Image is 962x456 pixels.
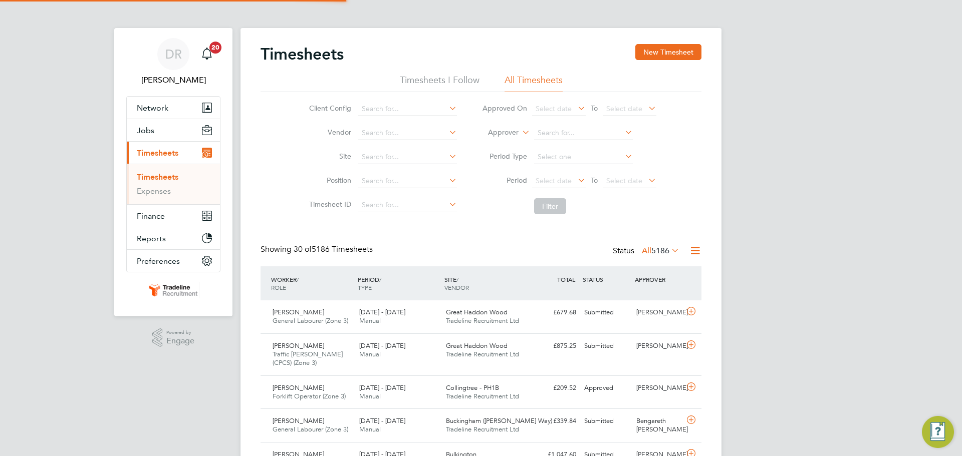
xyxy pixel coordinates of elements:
[306,152,351,161] label: Site
[632,380,684,396] div: [PERSON_NAME]
[632,304,684,321] div: [PERSON_NAME]
[358,283,372,291] span: TYPE
[273,392,346,400] span: Forklift Operator (Zone 3)
[271,283,286,291] span: ROLE
[209,42,221,54] span: 20
[355,270,442,296] div: PERIOD
[580,413,632,429] div: Submitted
[137,256,180,266] span: Preferences
[358,150,457,164] input: Search for...
[127,250,220,272] button: Preferences
[306,176,351,185] label: Position
[273,416,324,425] span: [PERSON_NAME]
[273,308,324,316] span: [PERSON_NAME]
[482,176,527,185] label: Period
[127,205,220,227] button: Finance
[297,275,299,283] span: /
[273,341,324,350] span: [PERSON_NAME]
[632,270,684,288] div: APPROVER
[473,128,519,138] label: Approver
[580,270,632,288] div: STATUS
[359,425,381,433] span: Manual
[528,338,580,354] div: £875.25
[166,328,194,337] span: Powered by
[446,316,519,325] span: Tradeline Recruitment Ltd
[294,244,373,254] span: 5186 Timesheets
[126,74,220,86] span: Demi Richens
[273,350,343,367] span: Traffic [PERSON_NAME] (CPCS) (Zone 3)
[261,44,344,64] h2: Timesheets
[358,126,457,140] input: Search for...
[446,392,519,400] span: Tradeline Recruitment Ltd
[137,186,171,196] a: Expenses
[534,150,633,164] input: Select one
[379,275,381,283] span: /
[166,337,194,345] span: Engage
[359,350,381,358] span: Manual
[306,200,351,209] label: Timesheet ID
[273,425,348,433] span: General Labourer (Zone 3)
[536,176,572,185] span: Select date
[505,74,563,92] li: All Timesheets
[588,102,601,115] span: To
[359,416,405,425] span: [DATE] - [DATE]
[306,104,351,113] label: Client Config
[606,176,642,185] span: Select date
[359,341,405,350] span: [DATE] - [DATE]
[359,308,405,316] span: [DATE] - [DATE]
[588,174,601,187] span: To
[359,392,381,400] span: Manual
[580,338,632,354] div: Submitted
[482,104,527,113] label: Approved On
[446,341,508,350] span: Great Haddon Wood
[635,44,701,60] button: New Timesheet
[358,174,457,188] input: Search for...
[642,246,679,256] label: All
[444,283,469,291] span: VENDOR
[137,172,178,182] a: Timesheets
[261,244,375,255] div: Showing
[528,413,580,429] div: £339.84
[442,270,529,296] div: SITE
[359,383,405,392] span: [DATE] - [DATE]
[557,275,575,283] span: TOTAL
[126,282,220,298] a: Go to home page
[528,304,580,321] div: £679.68
[273,316,348,325] span: General Labourer (Zone 3)
[127,227,220,249] button: Reports
[294,244,312,254] span: 30 of
[606,104,642,113] span: Select date
[114,28,232,316] nav: Main navigation
[446,383,499,392] span: Collingtree - PH1B
[651,246,669,256] span: 5186
[126,38,220,86] a: DR[PERSON_NAME]
[358,102,457,116] input: Search for...
[127,97,220,119] button: Network
[400,74,479,92] li: Timesheets I Follow
[273,383,324,392] span: [PERSON_NAME]
[127,142,220,164] button: Timesheets
[632,338,684,354] div: [PERSON_NAME]
[580,304,632,321] div: Submitted
[446,350,519,358] span: Tradeline Recruitment Ltd
[197,38,217,70] a: 20
[127,164,220,204] div: Timesheets
[534,198,566,214] button: Filter
[152,328,195,347] a: Powered byEngage
[147,282,199,298] img: tradelinerecruitment-logo-retina.png
[358,198,457,212] input: Search for...
[536,104,572,113] span: Select date
[534,126,633,140] input: Search for...
[613,244,681,258] div: Status
[269,270,355,296] div: WORKER
[137,126,154,135] span: Jobs
[446,308,508,316] span: Great Haddon Wood
[137,234,166,243] span: Reports
[528,380,580,396] div: £209.52
[446,416,552,425] span: Buckingham ([PERSON_NAME] Way)
[456,275,458,283] span: /
[446,425,519,433] span: Tradeline Recruitment Ltd
[306,128,351,137] label: Vendor
[137,148,178,158] span: Timesheets
[137,103,168,113] span: Network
